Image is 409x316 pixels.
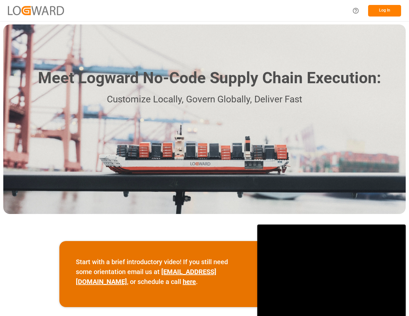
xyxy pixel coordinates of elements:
p: Customize Locally, Govern Globally, Deliver Fast [28,92,381,107]
a: here [183,278,196,286]
button: Help Center [348,3,363,18]
button: Log In [368,5,401,17]
img: Logward_new_orange.png [8,6,64,15]
p: Start with a brief introductory video! If you still need some orientation email us at , or schedu... [76,257,241,287]
h1: Meet Logward No-Code Supply Chain Execution: [38,66,381,90]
